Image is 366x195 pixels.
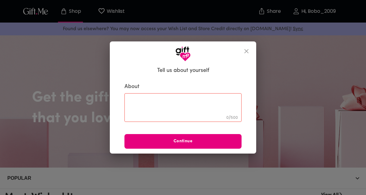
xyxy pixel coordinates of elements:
img: GiftMe Logo [175,46,191,62]
h6: Tell us about yourself [157,67,209,74]
button: Continue [124,134,242,149]
span: 0 / 500 [226,115,238,120]
span: Continue [124,138,242,145]
label: About [124,83,242,90]
button: close [239,44,254,58]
